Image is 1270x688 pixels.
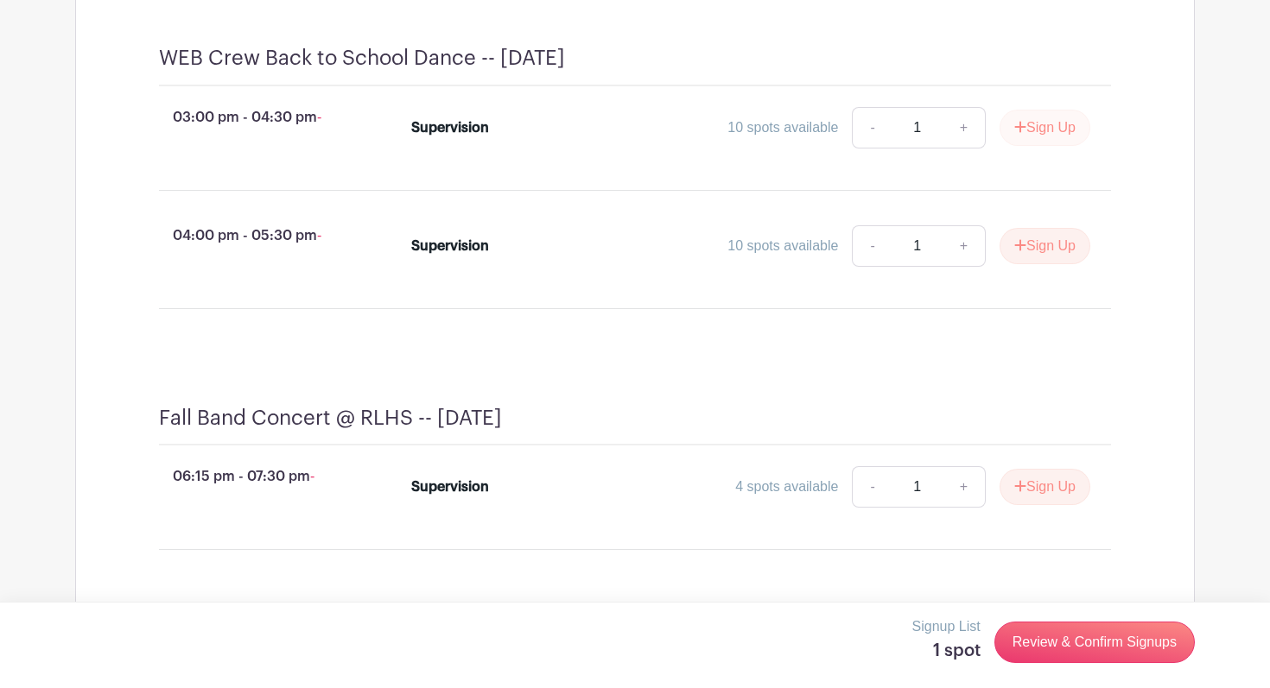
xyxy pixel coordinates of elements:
p: 06:15 pm - 07:30 pm [131,459,384,494]
p: 04:00 pm - 05:30 pm [131,218,384,253]
h5: 1 spot [912,641,981,661]
a: + [943,466,986,508]
div: 10 spots available [727,117,838,138]
span: - [310,469,314,483]
p: 03:00 pm - 04:30 pm [131,100,384,135]
button: Sign Up [1000,469,1090,505]
span: - [317,228,321,243]
p: Signup List [912,616,981,637]
a: - [852,466,892,508]
h4: Fall Band Concert @ RLHS -- [DATE] [159,406,502,431]
button: Sign Up [1000,228,1090,264]
a: - [852,107,892,148]
h4: WEB Crew Back to School Dance -- [DATE] [159,46,565,71]
div: Supervision [411,236,489,256]
a: + [943,107,986,148]
button: Sign Up [1000,110,1090,146]
div: Supervision [411,477,489,497]
div: Supervision [411,117,489,138]
a: + [943,225,986,267]
div: 10 spots available [727,236,838,256]
a: - [852,225,892,267]
div: 4 spots available [735,477,838,497]
a: Review & Confirm Signups [994,622,1195,663]
span: - [317,110,321,124]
